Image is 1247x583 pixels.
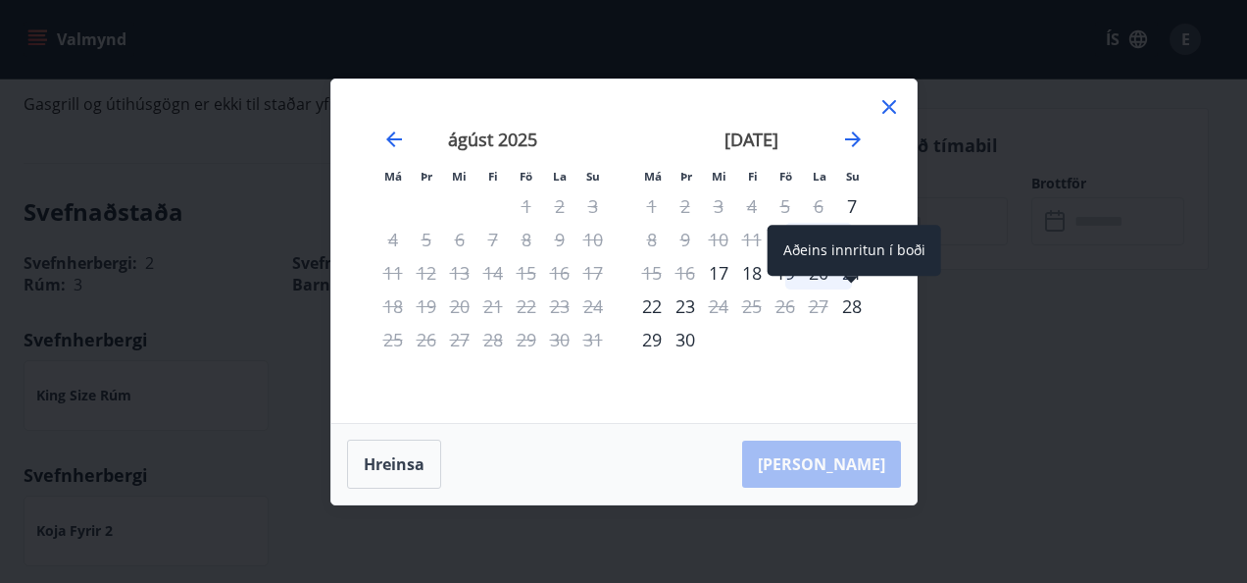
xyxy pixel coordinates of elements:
[735,223,769,256] td: Not available. fimmtudagur, 11. september 2025
[669,256,702,290] td: Not available. þriðjudagur, 16. september 2025
[846,169,860,184] small: Su
[543,223,576,256] td: Not available. laugardagur, 9. ágúst 2025
[748,169,758,184] small: Fi
[510,223,543,256] td: Not available. föstudagur, 8. ágúst 2025
[635,223,669,256] td: Not available. mánudagur, 8. september 2025
[768,225,941,276] div: Aðeins innritun í boði
[476,223,510,256] td: Not available. fimmtudagur, 7. ágúst 2025
[347,440,441,489] button: Hreinsa
[779,169,792,184] small: Fö
[443,223,476,256] td: Not available. miðvikudagur, 6. ágúst 2025
[635,256,669,290] div: Aðeins útritun í boði
[680,169,692,184] small: Þr
[410,323,443,356] td: Not available. þriðjudagur, 26. ágúst 2025
[835,189,869,223] td: Choose sunnudagur, 7. september 2025 as your check-in date. It’s available.
[443,323,476,356] td: Not available. miðvikudagur, 27. ágúst 2025
[735,290,769,323] td: Not available. fimmtudagur, 25. september 2025
[410,223,443,256] td: Not available. þriðjudagur, 5. ágúst 2025
[384,169,402,184] small: Má
[376,223,410,256] td: Not available. mánudagur, 4. ágúst 2025
[448,128,537,151] strong: ágúst 2025
[586,169,600,184] small: Su
[669,290,702,323] div: 23
[488,169,498,184] small: Fi
[635,256,669,290] td: Not available. mánudagur, 15. september 2025
[835,189,869,223] div: Aðeins innritun í boði
[769,223,802,256] div: Aðeins innritun í boði
[735,256,769,290] div: 18
[576,256,610,290] td: Not available. sunnudagur, 17. ágúst 2025
[702,223,735,256] td: Not available. miðvikudagur, 10. september 2025
[669,189,702,223] td: Not available. þriðjudagur, 2. september 2025
[635,323,669,356] td: Choose mánudagur, 29. september 2025 as your check-in date. It’s available.
[376,256,410,290] td: Not available. mánudagur, 11. ágúst 2025
[802,189,835,223] td: Not available. laugardagur, 6. september 2025
[635,223,669,256] div: Aðeins útritun í boði
[421,169,432,184] small: Þr
[669,323,702,356] div: 30
[553,169,567,184] small: La
[476,256,510,290] td: Not available. fimmtudagur, 14. ágúst 2025
[735,256,769,290] td: Choose fimmtudagur, 18. september 2025 as your check-in date. It’s available.
[702,290,735,323] div: Aðeins útritun í boði
[576,290,610,323] td: Not available. sunnudagur, 24. ágúst 2025
[813,169,826,184] small: La
[702,189,735,223] td: Not available. miðvikudagur, 3. september 2025
[543,290,576,323] td: Not available. laugardagur, 23. ágúst 2025
[712,169,726,184] small: Mi
[576,323,610,356] td: Not available. sunnudagur, 31. ágúst 2025
[443,256,476,290] td: Not available. miðvikudagur, 13. ágúst 2025
[635,189,669,223] td: Not available. mánudagur, 1. september 2025
[452,169,467,184] small: Mi
[769,189,802,223] td: Not available. föstudagur, 5. september 2025
[835,290,869,323] div: Aðeins innritun í boði
[443,290,476,323] td: Not available. miðvikudagur, 20. ágúst 2025
[410,290,443,323] td: Not available. þriðjudagur, 19. ágúst 2025
[841,128,865,151] div: Move forward to switch to the next month.
[576,223,610,256] td: Not available. sunnudagur, 10. ágúst 2025
[802,290,835,323] td: Not available. laugardagur, 27. september 2025
[644,169,662,184] small: Má
[355,103,893,399] div: Calendar
[669,290,702,323] td: Choose þriðjudagur, 23. september 2025 as your check-in date. It’s available.
[543,323,576,356] td: Not available. laugardagur, 30. ágúst 2025
[769,290,802,323] td: Not available. föstudagur, 26. september 2025
[576,189,610,223] td: Not available. sunnudagur, 3. ágúst 2025
[476,290,510,323] td: Not available. fimmtudagur, 21. ágúst 2025
[735,189,769,223] td: Not available. fimmtudagur, 4. september 2025
[702,256,735,290] div: Aðeins innritun í boði
[510,189,543,223] td: Not available. föstudagur, 1. ágúst 2025
[724,128,778,151] strong: [DATE]
[769,223,802,256] td: Choose föstudagur, 12. september 2025 as your check-in date. It’s available.
[476,323,510,356] td: Not available. fimmtudagur, 28. ágúst 2025
[635,290,669,323] div: 22
[635,323,669,356] div: 29
[510,290,543,323] td: Not available. föstudagur, 22. ágúst 2025
[376,290,410,323] td: Not available. mánudagur, 18. ágúst 2025
[835,290,869,323] td: Choose sunnudagur, 28. september 2025 as your check-in date. It’s available.
[543,189,576,223] td: Not available. laugardagur, 2. ágúst 2025
[702,290,735,323] td: Not available. miðvikudagur, 24. september 2025
[410,256,443,290] td: Not available. þriðjudagur, 12. ágúst 2025
[835,223,869,256] td: Choose sunnudagur, 14. september 2025 as your check-in date. It’s available.
[543,256,576,290] td: Not available. laugardagur, 16. ágúst 2025
[802,223,835,256] td: Choose laugardagur, 13. september 2025 as your check-in date. It’s available.
[376,323,410,356] td: Not available. mánudagur, 25. ágúst 2025
[510,323,543,356] td: Not available. föstudagur, 29. ágúst 2025
[669,323,702,356] td: Choose þriðjudagur, 30. september 2025 as your check-in date. It’s available.
[669,223,702,256] td: Not available. þriðjudagur, 9. september 2025
[510,256,543,290] td: Not available. föstudagur, 15. ágúst 2025
[802,223,835,256] div: 13
[835,223,869,256] div: 14
[520,169,532,184] small: Fö
[382,128,406,151] div: Move backward to switch to the previous month.
[702,256,735,290] td: Choose miðvikudagur, 17. september 2025 as your check-in date. It’s available.
[635,290,669,323] td: Choose mánudagur, 22. september 2025 as your check-in date. It’s available.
